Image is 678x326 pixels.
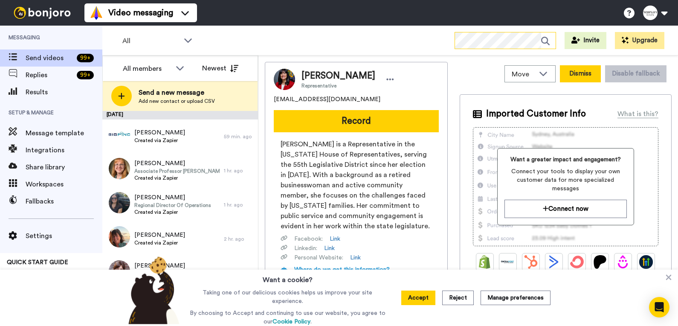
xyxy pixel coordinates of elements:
div: 59 min. ago [224,133,254,140]
span: Connect your tools to display your own customer data for more specialized messages [504,167,627,193]
button: Dismiss [560,65,601,82]
button: Manage preferences [481,291,551,305]
p: By choosing to Accept and continuing to use our website, you agree to our . [188,309,388,326]
img: ConvertKit [570,255,584,269]
span: Where do we get this information? [294,267,390,273]
span: Created via Zapier [134,209,211,215]
img: Patreon [593,255,607,269]
span: [PERSON_NAME] is a Representative in the [US_STATE] House of Representatives, serving the 55th Le... [281,139,432,231]
button: Reject [442,291,474,305]
div: Open Intercom Messenger [649,297,669,317]
img: ActiveCampaign [547,255,561,269]
div: 2 hr. ago [224,236,254,242]
span: [PERSON_NAME] [134,159,220,168]
span: [PERSON_NAME] [301,70,375,82]
span: Created via Zapier [134,175,220,181]
span: Replies [26,70,73,80]
img: Hubspot [524,255,538,269]
img: 0e4032eb-8f64-4619-8b01-4e51f5ea3aec.jpg [109,124,130,145]
img: GoHighLevel [639,255,653,269]
img: bear-with-cookie.png [121,256,184,324]
button: Connect now [504,200,627,218]
span: Send videos [26,53,73,63]
span: Regional Director Of Operations [134,202,211,209]
span: Integrations [26,145,102,155]
span: Results [26,87,102,97]
div: 1 hr. ago [224,167,254,174]
p: Taking one of our delicious cookies helps us improve your site experience. [188,288,388,306]
h3: Want a cookie? [263,270,313,285]
img: Ontraport [501,255,515,269]
div: What is this? [617,109,658,119]
a: Cookie Policy [272,319,310,325]
img: 17e26260-b027-4d71-8bf5-0ebf84b4e8a7.jpg [109,158,130,179]
span: Settings [26,231,102,241]
button: Accept [401,291,435,305]
span: Add new contact or upload CSV [139,98,215,105]
span: Message template [26,128,102,138]
img: Image of Jill Cooper [274,69,295,90]
span: Send a new message [139,87,215,98]
img: 2ad4cb0b-0b9a-4adf-a88e-d167deb83cdf.jpg [109,260,130,282]
span: Created via Zapier [134,239,185,246]
div: 99 + [77,71,94,79]
a: Link [324,244,335,253]
img: vm-color.svg [90,6,103,20]
span: Share library [26,162,102,172]
img: bj-logo-header-white.svg [10,7,74,19]
span: Associate Professor [PERSON_NAME] [134,168,220,175]
span: Fallbacks [26,196,102,207]
div: All members [123,64,171,74]
span: [PERSON_NAME] [134,128,185,137]
span: QUICK START GUIDE [7,259,68,265]
button: Invite [565,32,606,49]
a: Link [330,235,340,243]
span: Linkedin : [294,244,317,253]
span: Representative [301,82,375,89]
img: Shopify [478,255,492,269]
img: Drip [616,255,630,269]
span: Move [512,69,535,79]
img: 03c7ada3-94d8-4cbd-b21d-3f25001dfbb0.jpg [109,192,130,213]
button: Record [274,110,439,132]
span: Want a greater impact and engagement? [504,155,627,164]
span: Facebook : [294,235,323,243]
div: 99 + [77,54,94,62]
span: [PERSON_NAME] [134,193,211,202]
span: Personal Website : [294,253,343,262]
button: Upgrade [615,32,664,49]
img: 45e12b6d-098d-4e6d-aa17-6b66c13ab625.jpg [109,226,130,247]
span: Imported Customer Info [486,108,586,120]
button: Disable fallback [605,65,666,82]
span: Created via Zapier [134,137,185,144]
span: Workspaces [26,179,102,189]
button: Newest [196,60,245,77]
span: [PERSON_NAME] [134,231,185,239]
a: Link [350,253,361,262]
span: [EMAIL_ADDRESS][DOMAIN_NAME] [274,95,380,104]
span: All [122,36,180,46]
div: [DATE] [102,111,258,119]
span: Video messaging [108,7,173,19]
div: 1 hr. ago [224,201,254,208]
